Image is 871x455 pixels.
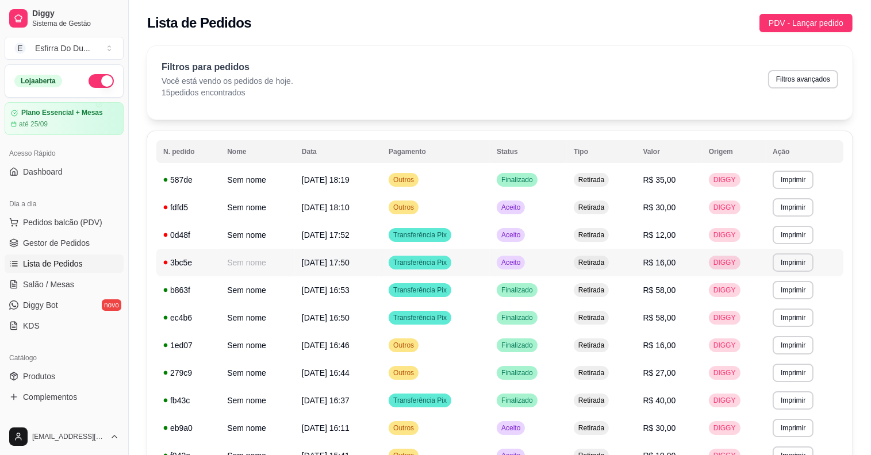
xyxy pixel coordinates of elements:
span: DIGGY [711,286,738,295]
span: Transferência Pix [391,230,449,240]
div: 587de [163,174,213,186]
span: E [14,43,26,54]
a: Produtos [5,367,124,385]
th: Valor [636,140,702,163]
button: Imprimir [773,309,814,327]
th: N. pedido [156,140,220,163]
span: [DATE] 18:19 [302,175,350,184]
span: Transferência Pix [391,258,449,267]
span: Sistema de Gestão [32,19,119,28]
span: Aceito [499,258,523,267]
div: Catálogo [5,349,124,367]
span: Finalizado [499,368,535,377]
span: DIGGY [711,230,738,240]
span: Retirada [576,396,607,405]
span: Transferência Pix [391,313,449,322]
span: Retirada [576,368,607,377]
div: Dia a dia [5,195,124,213]
div: 279c9 [163,367,213,379]
div: Loja aberta [14,75,62,87]
span: [DATE] 17:52 [302,230,350,240]
span: Retirada [576,313,607,322]
span: Salão / Mesas [23,279,74,290]
span: Outros [391,203,416,212]
span: Retirada [576,230,607,240]
article: Plano Essencial + Mesas [21,109,103,117]
span: Dashboard [23,166,63,178]
span: Diggy [32,9,119,19]
td: Sem nome [220,331,295,359]
button: Imprimir [773,336,814,354]
span: DIGGY [711,368,738,377]
th: Tipo [567,140,636,163]
span: Aceito [499,230,523,240]
span: R$ 58,00 [643,286,676,295]
a: Diggy Botnovo [5,296,124,314]
span: Finalizado [499,313,535,322]
span: Produtos [23,371,55,382]
h2: Lista de Pedidos [147,14,251,32]
span: R$ 40,00 [643,396,676,405]
a: DiggySistema de Gestão [5,5,124,32]
div: fb43c [163,395,213,406]
p: Você está vendo os pedidos de hoje. [162,75,293,87]
td: Sem nome [220,194,295,221]
button: Imprimir [773,391,814,410]
span: R$ 27,00 [643,368,676,377]
span: Finalizado [499,175,535,184]
a: Salão / Mesas [5,275,124,294]
span: Retirada [576,203,607,212]
span: R$ 58,00 [643,313,676,322]
div: 0d48f [163,229,213,241]
span: Finalizado [499,396,535,405]
span: Retirada [576,258,607,267]
a: Dashboard [5,163,124,181]
span: [EMAIL_ADDRESS][DOMAIN_NAME] [32,432,105,441]
div: Esfirra Do Du ... [35,43,90,54]
span: DIGGY [711,203,738,212]
td: Sem nome [220,249,295,276]
th: Data [295,140,382,163]
span: DIGGY [711,423,738,433]
td: Sem nome [220,359,295,387]
button: Alterar Status [89,74,114,88]
span: Outros [391,175,416,184]
div: b863f [163,284,213,296]
span: Complementos [23,391,77,403]
span: PDV - Lançar pedido [769,17,843,29]
article: até 25/09 [19,119,48,129]
span: [DATE] 17:50 [302,258,350,267]
a: Complementos [5,388,124,406]
span: [DATE] 16:11 [302,423,350,433]
button: Pedidos balcão (PDV) [5,213,124,232]
div: eb9a0 [163,422,213,434]
span: R$ 30,00 [643,203,676,212]
button: Imprimir [773,281,814,299]
span: Lista de Pedidos [23,258,83,269]
div: 1ed07 [163,340,213,351]
button: Select a team [5,37,124,60]
p: Filtros para pedidos [162,60,293,74]
span: Outros [391,423,416,433]
a: KDS [5,317,124,335]
span: Finalizado [499,341,535,350]
a: Plano Essencial + Mesasaté 25/09 [5,102,124,135]
div: ec4b6 [163,312,213,323]
span: DIGGY [711,258,738,267]
a: Lista de Pedidos [5,255,124,273]
td: Sem nome [220,387,295,414]
span: DIGGY [711,313,738,322]
span: [DATE] 16:53 [302,286,350,295]
span: KDS [23,320,40,331]
span: R$ 16,00 [643,341,676,350]
th: Pagamento [382,140,490,163]
th: Origem [702,140,766,163]
button: Imprimir [773,171,814,189]
button: Filtros avançados [768,70,838,88]
span: Diggy Bot [23,299,58,311]
span: Retirada [576,341,607,350]
span: Retirada [576,286,607,295]
span: R$ 12,00 [643,230,676,240]
button: Imprimir [773,198,814,217]
span: Retirada [576,423,607,433]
